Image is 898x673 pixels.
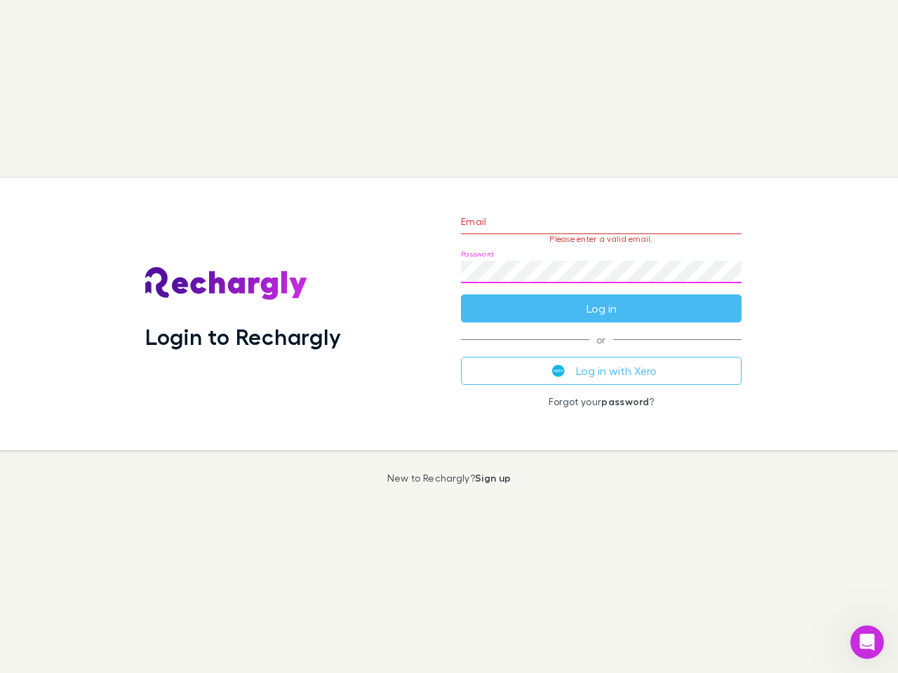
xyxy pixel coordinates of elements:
[461,234,742,244] p: Please enter a valid email.
[145,267,308,301] img: Rechargly's Logo
[145,323,341,350] h1: Login to Rechargly
[601,395,649,407] a: password
[461,249,494,259] label: Password
[461,396,742,407] p: Forgot your ?
[552,365,565,377] img: Xero's logo
[461,294,742,322] button: Log in
[850,625,884,659] iframe: Intercom live chat
[461,357,742,385] button: Log in with Xero
[475,472,511,484] a: Sign up
[387,473,511,484] p: New to Rechargly?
